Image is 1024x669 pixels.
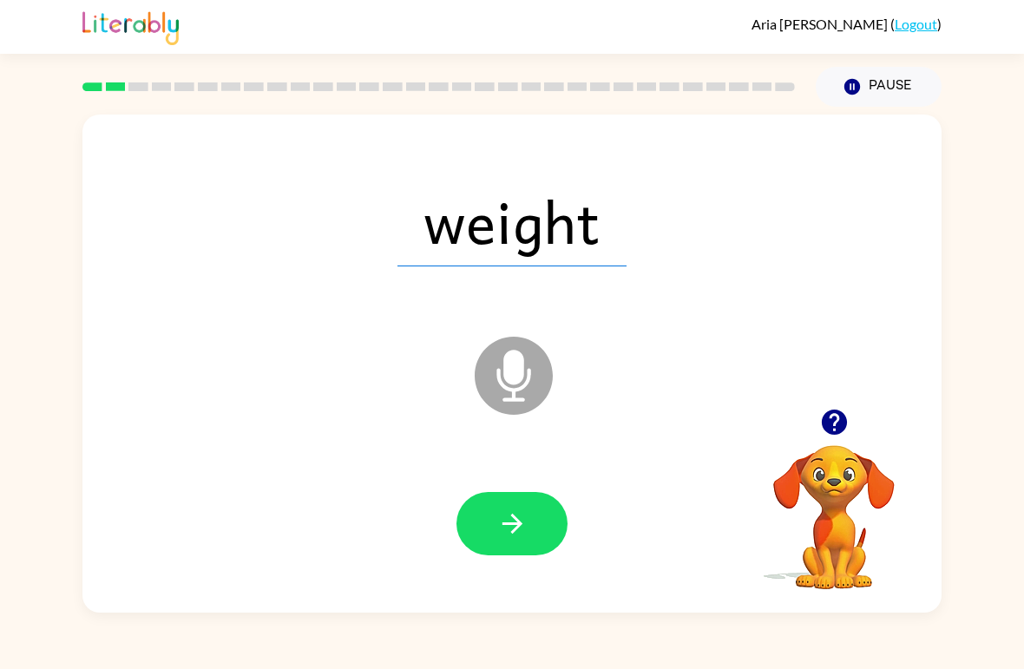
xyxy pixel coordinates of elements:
[816,67,942,107] button: Pause
[747,418,921,592] video: Your browser must support playing .mp4 files to use Literably. Please try using another browser.
[82,7,179,45] img: Literably
[397,176,627,266] span: weight
[752,16,890,32] span: Aria [PERSON_NAME]
[895,16,937,32] a: Logout
[752,16,942,32] div: ( )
